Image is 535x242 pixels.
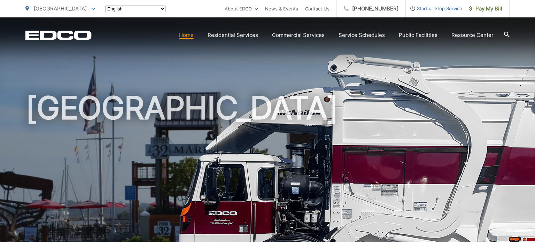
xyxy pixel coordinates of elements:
a: Resource Center [451,31,494,39]
a: Contact Us [305,5,329,13]
a: About EDCO [225,5,258,13]
select: Select a language [106,6,165,12]
a: Service Schedules [339,31,385,39]
span: Pay My Bill [469,5,502,13]
a: Commercial Services [272,31,325,39]
span: [GEOGRAPHIC_DATA] [34,5,87,12]
a: News & Events [265,5,298,13]
a: Home [179,31,194,39]
a: EDCD logo. Return to the homepage. [25,30,92,40]
a: Public Facilities [399,31,437,39]
a: Residential Services [208,31,258,39]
